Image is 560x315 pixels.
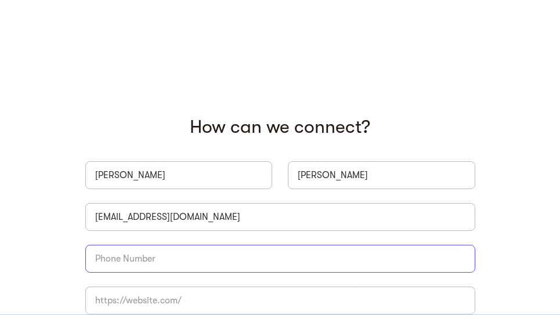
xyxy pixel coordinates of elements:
[85,203,475,231] input: Email Address
[85,287,475,314] input: https://website.com/
[85,245,475,273] input: Phone Number
[85,116,475,138] p: How can we connect?
[288,161,475,189] input: Last Name
[85,161,273,189] input: First Name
